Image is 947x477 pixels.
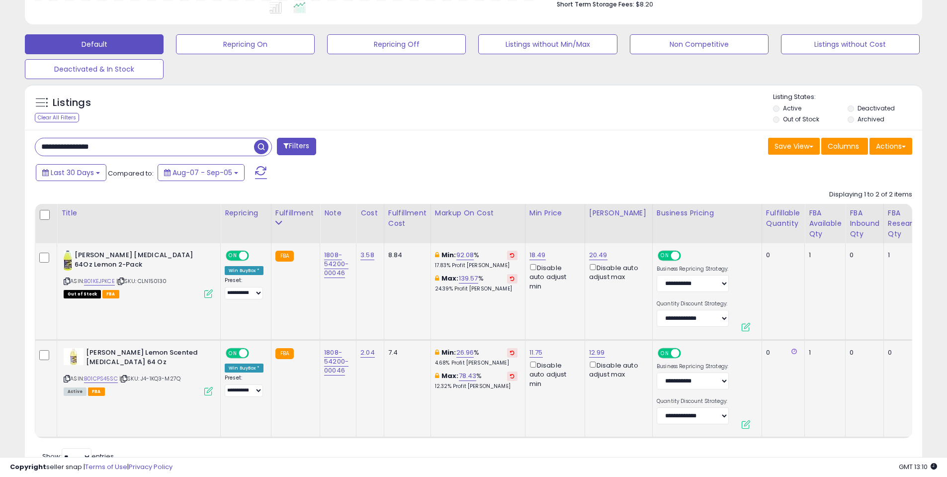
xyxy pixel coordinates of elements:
span: OFF [248,252,263,260]
div: Business Pricing [657,208,758,218]
small: FBA [275,251,294,262]
div: Displaying 1 to 2 of 2 items [829,190,912,199]
p: 4.68% Profit [PERSON_NAME] [435,360,517,367]
span: OFF [680,349,695,358]
button: Actions [869,138,912,155]
a: 18.49 [529,250,546,260]
a: 92.08 [456,250,474,260]
a: Terms of Use [85,462,127,472]
button: Repricing On [176,34,315,54]
div: 1 [809,348,838,357]
span: Show: entries [42,452,114,461]
div: Title [61,208,216,218]
div: ASIN: [64,348,213,394]
div: FBA inbound Qty [850,208,879,239]
a: 78.43 [459,371,477,381]
div: seller snap | | [10,463,172,472]
img: 41vt-XEnukL._SL40_.jpg [64,251,72,271]
label: Active [783,104,801,112]
p: 12.32% Profit [PERSON_NAME] [435,383,517,390]
a: 12.99 [589,348,605,358]
b: [PERSON_NAME] [MEDICAL_DATA] 64Oz Lemon 2-Pack [75,251,195,272]
div: 0 [850,251,876,260]
span: FBA [88,387,105,396]
label: Business Repricing Strategy: [657,363,729,370]
button: Columns [821,138,868,155]
a: 2.04 [360,348,375,358]
label: Business Repricing Strategy: [657,266,729,273]
div: Preset: [225,375,263,397]
button: Default [25,34,164,54]
div: 1 [809,251,838,260]
div: Repricing [225,208,267,218]
span: | SKU: CLN150130 [116,277,167,285]
b: Min: [441,348,456,357]
a: Privacy Policy [129,462,172,472]
a: 1808-54200-00046 [324,250,348,278]
div: Fulfillment [275,208,316,218]
span: ON [227,349,239,358]
button: Aug-07 - Sep-05 [158,164,245,181]
span: Aug-07 - Sep-05 [172,168,232,178]
p: Listing States: [773,93,922,102]
a: 139.57 [459,274,478,284]
i: Revert to store-level Min Markup [510,253,515,258]
div: 0 [766,348,797,357]
label: Quantity Discount Strategy: [657,300,729,307]
span: Columns [828,141,859,151]
div: Clear All Filters [35,113,79,122]
span: OFF [680,252,695,260]
a: B01KEJPKCE [84,277,115,286]
a: 11.75 [529,348,543,358]
div: Fulfillment Cost [388,208,427,229]
div: ASIN: [64,251,213,297]
i: This overrides the store level min markup for this listing [435,252,439,258]
span: ON [659,252,671,260]
label: Quantity Discount Strategy: [657,398,729,405]
div: Win BuyBox * [225,266,263,275]
span: 2025-10-7 13:10 GMT [899,462,937,472]
h5: Listings [53,96,91,110]
button: Repricing Off [327,34,466,54]
button: Non Competitive [630,34,769,54]
div: 0 [888,348,929,357]
a: 26.96 [456,348,474,358]
button: Save View [768,138,820,155]
b: Max: [441,371,459,381]
div: % [435,348,517,367]
i: Revert to store-level Max Markup [510,276,515,281]
div: Markup on Cost [435,208,521,218]
div: [PERSON_NAME] [589,208,648,218]
button: Filters [277,138,316,155]
a: 3.58 [360,250,374,260]
div: FBA Researching Qty [888,208,933,239]
i: This overrides the store level max markup for this listing [435,275,439,282]
a: B01CPS45SC [84,375,118,383]
div: Fulfillable Quantity [766,208,800,229]
div: Preset: [225,277,263,299]
th: The percentage added to the cost of goods (COGS) that forms the calculator for Min & Max prices. [430,204,525,243]
strong: Copyright [10,462,46,472]
span: FBA [102,290,119,298]
div: % [435,274,517,292]
div: % [435,251,517,269]
span: Last 30 Days [51,168,94,178]
div: 1 [888,251,929,260]
p: 17.83% Profit [PERSON_NAME] [435,262,517,269]
span: All listings currently available for purchase on Amazon [64,387,86,396]
div: Disable auto adjust min [529,262,577,291]
div: 0 [850,348,876,357]
div: Win BuyBox * [225,364,263,373]
div: 7.4 [388,348,423,357]
div: 8.84 [388,251,423,260]
button: Last 30 Days [36,164,106,181]
a: 1808-54200-00046 [324,348,348,376]
span: Compared to: [108,169,154,178]
button: Listings without Cost [781,34,920,54]
label: Deactivated [858,104,895,112]
div: Disable auto adjust min [529,360,577,388]
button: Deactivated & In Stock [25,59,164,79]
span: | SKU: J4-1KQ3-M27Q [119,375,180,382]
label: Archived [858,115,884,123]
div: 0 [766,251,797,260]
